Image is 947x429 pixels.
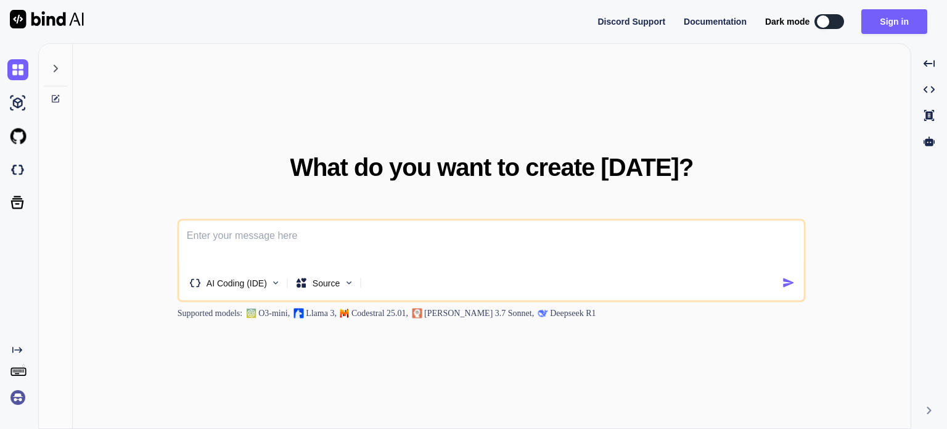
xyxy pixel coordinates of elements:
p: Supported models: [178,307,242,319]
img: icon [782,277,795,289]
img: ai-studio [7,93,28,114]
img: darkCloudIdeIcon [7,159,28,180]
img: githubLight [7,126,28,147]
p: Codestral 25.01, [351,307,408,319]
span: Dark mode [765,15,810,28]
img: claude [538,308,547,318]
button: Sign in [861,9,927,34]
span: Discord Support [597,17,665,27]
p: Source [313,277,340,289]
img: GPT-4 [246,308,256,318]
img: Llama2 [293,308,303,318]
p: AI Coding (IDE) [207,277,267,289]
img: Pick Tools [271,278,281,288]
p: O3-mini, [258,307,290,319]
img: chat [7,59,28,80]
img: signin [7,387,28,408]
img: claude [412,308,422,318]
img: Pick Models [343,278,354,288]
p: [PERSON_NAME] 3.7 Sonnet, [424,307,534,319]
p: Llama 3, [306,307,337,319]
button: Discord Support [597,15,665,28]
span: What do you want to create [DATE]? [290,153,693,180]
img: Bind AI [10,10,84,28]
button: Documentation [684,15,747,28]
p: Deepseek R1 [550,307,596,319]
span: Documentation [684,17,747,27]
img: Mistral-AI [340,309,349,317]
